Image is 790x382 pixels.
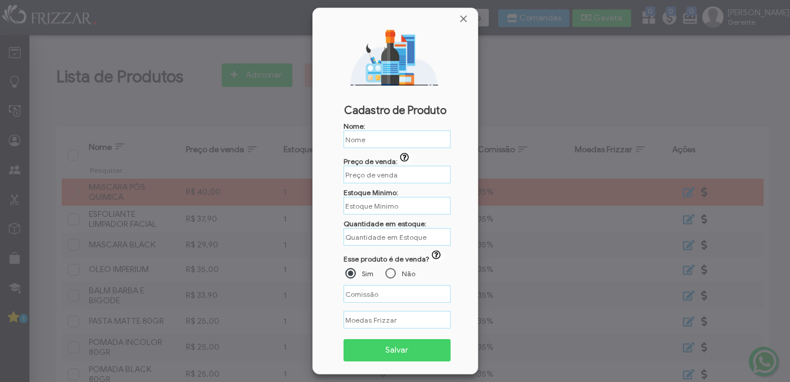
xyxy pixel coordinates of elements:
[344,122,365,130] label: Nome:
[344,311,451,329] input: Moedas Frizzar
[344,339,451,361] button: Salvar
[344,157,415,166] label: Preço de venda:
[344,197,451,215] input: Você receberá um aviso quando o seu estoque atingir o estoque mínimo.
[344,254,429,263] span: Esse produto é de venda?
[344,219,426,228] label: Quantidade em estoque:
[344,188,398,197] label: Estoque Minimo:
[344,228,451,246] input: Quandidade em estoque
[344,130,451,148] input: Nome
[344,166,451,183] input: Caso seja um produto de uso quanto você cobra por dose aplicada
[362,269,374,278] label: Sim
[352,341,443,359] span: Salvar
[429,250,446,262] button: ui-button
[458,13,469,25] a: Fechar
[344,285,451,303] input: Comissão
[322,27,469,86] img: Novo Produto
[398,153,414,165] button: Preço de venda:
[402,269,415,278] label: Não
[320,104,471,117] span: Cadastro de Produto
